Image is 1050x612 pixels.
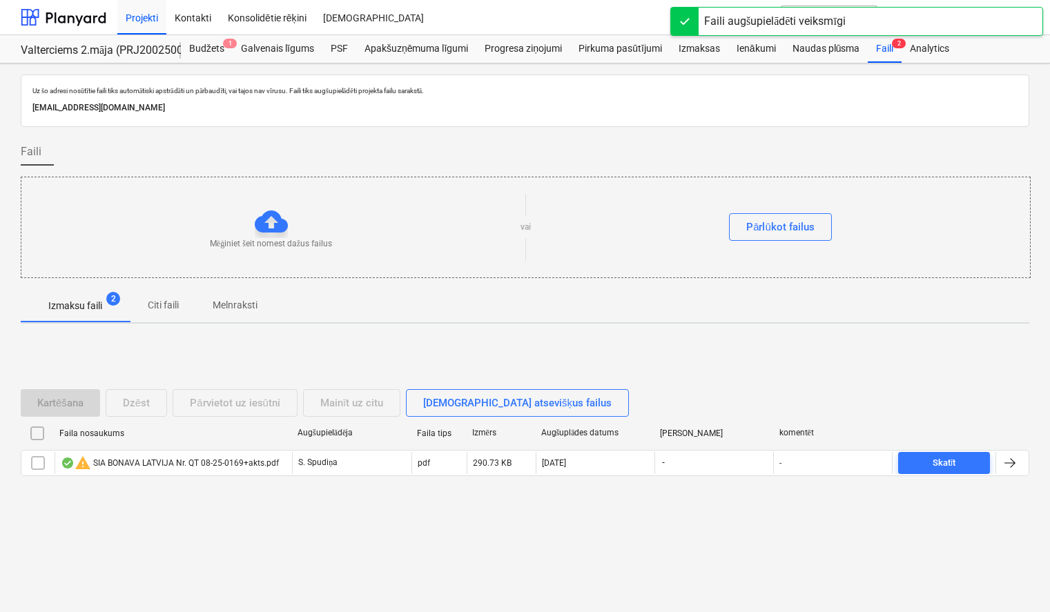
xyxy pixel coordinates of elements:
[213,298,257,313] p: Melnraksti
[48,299,102,313] p: Izmaksu faili
[233,35,322,63] a: Galvenais līgums
[660,428,768,438] div: [PERSON_NAME]
[729,213,832,241] button: Pārlūkot failus
[473,458,512,468] div: 290.73 KB
[423,394,612,412] div: [DEMOGRAPHIC_DATA] atsevišķus failus
[521,221,531,233] p: vai
[704,13,846,30] div: Faili augšupielādēti veiksmīgi
[223,39,237,48] span: 1
[59,428,286,438] div: Faila nosaukums
[779,428,888,438] div: komentēt
[670,35,728,63] a: Izmaksas
[542,458,566,468] div: [DATE]
[417,428,461,438] div: Faila tips
[418,458,430,468] div: pdf
[210,238,332,250] p: Mēģiniet šeit nomest dažus failus
[21,177,1031,278] div: Mēģiniet šeit nomest dažus failusvaiPārlūkot failus
[898,452,990,474] button: Skatīt
[902,35,957,63] a: Analytics
[322,35,356,63] a: PSF
[933,455,956,471] div: Skatīt
[32,101,1018,115] p: [EMAIL_ADDRESS][DOMAIN_NAME]
[356,35,476,63] a: Apakšuzņēmuma līgumi
[106,292,120,306] span: 2
[868,35,902,63] a: Faili2
[892,39,906,48] span: 2
[21,43,164,58] div: Valterciems 2.māja (PRJ2002500) - 2601936
[784,35,868,63] a: Naudas plūsma
[181,35,233,63] div: Budžets
[146,298,179,313] p: Citi faili
[32,86,1018,95] p: Uz šo adresi nosūtītie faili tiks automātiski apstrādāti un pārbaudīti, vai tajos nav vīrusu. Fai...
[779,458,781,468] div: -
[298,457,338,468] p: S. Spudiņa
[298,428,406,438] div: Augšupielādēja
[661,457,666,468] span: -
[61,457,75,468] div: OCR pabeigts
[868,35,902,63] div: Faili
[472,428,530,438] div: Izmērs
[981,546,1050,612] iframe: Chat Widget
[476,35,570,63] a: Progresa ziņojumi
[181,35,233,63] a: Budžets1
[21,144,41,160] span: Faili
[75,455,91,471] span: warning
[570,35,670,63] a: Pirkuma pasūtījumi
[728,35,784,63] a: Ienākumi
[406,389,629,417] button: [DEMOGRAPHIC_DATA] atsevišķus failus
[541,428,650,438] div: Augšuplādes datums
[746,218,815,236] div: Pārlūkot failus
[61,455,279,471] div: SIA BONAVA LATVIJA Nr. QT 08-25-0169+akts.pdf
